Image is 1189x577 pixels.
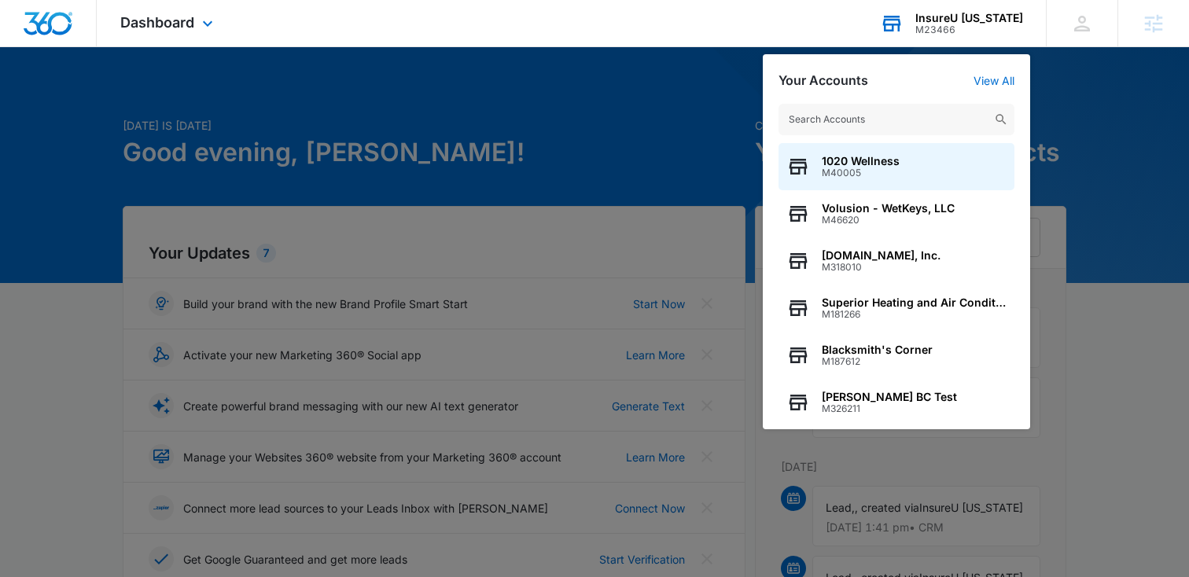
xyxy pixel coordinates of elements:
a: View All [974,74,1014,87]
span: [DOMAIN_NAME], Inc. [822,249,941,262]
span: [PERSON_NAME] BC Test [822,391,957,403]
span: M40005 [822,167,900,178]
button: [DOMAIN_NAME], Inc.M318010 [779,237,1014,285]
div: account name [915,12,1023,24]
button: Blacksmith's CornerM187612 [779,332,1014,379]
span: M318010 [822,262,941,273]
button: Volusion - WetKeys, LLCM46620 [779,190,1014,237]
h2: Your Accounts [779,73,868,88]
span: Dashboard [120,14,194,31]
span: M181266 [822,309,1007,320]
input: Search Accounts [779,104,1014,135]
div: account id [915,24,1023,35]
span: Blacksmith's Corner [822,344,933,356]
span: M326211 [822,403,957,414]
button: [PERSON_NAME] BC TestM326211 [779,379,1014,426]
span: M46620 [822,215,955,226]
span: Volusion - WetKeys, LLC [822,202,955,215]
button: 1020 WellnessM40005 [779,143,1014,190]
span: Superior Heating and Air Conditioning [822,296,1007,309]
button: Superior Heating and Air ConditioningM181266 [779,285,1014,332]
span: 1020 Wellness [822,155,900,167]
span: M187612 [822,356,933,367]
